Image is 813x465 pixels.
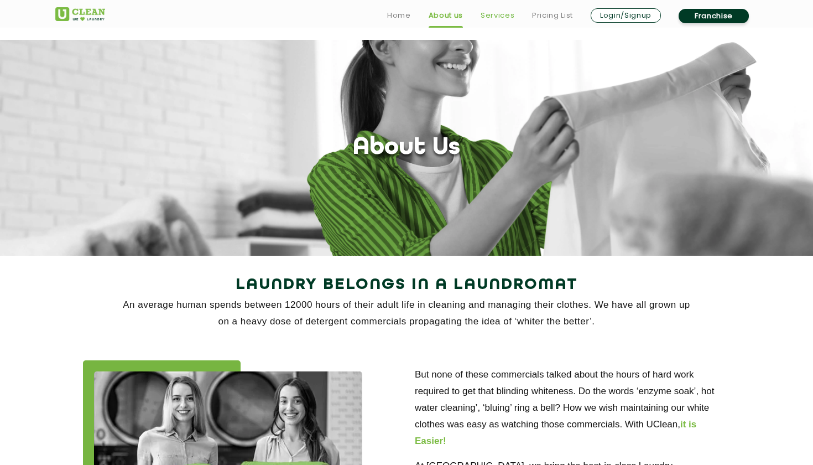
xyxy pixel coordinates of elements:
[532,9,573,22] a: Pricing List
[55,7,105,21] img: UClean Laundry and Dry Cleaning
[679,9,749,23] a: Franchise
[55,272,758,298] h2: Laundry Belongs in a Laundromat
[353,134,460,162] h1: About Us
[387,9,411,22] a: Home
[429,9,463,22] a: About us
[415,366,730,449] p: But none of these commercials talked about the hours of hard work required to get that blinding w...
[481,9,514,22] a: Services
[55,297,758,330] p: An average human spends between 12000 hours of their adult life in cleaning and managing their cl...
[591,8,661,23] a: Login/Signup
